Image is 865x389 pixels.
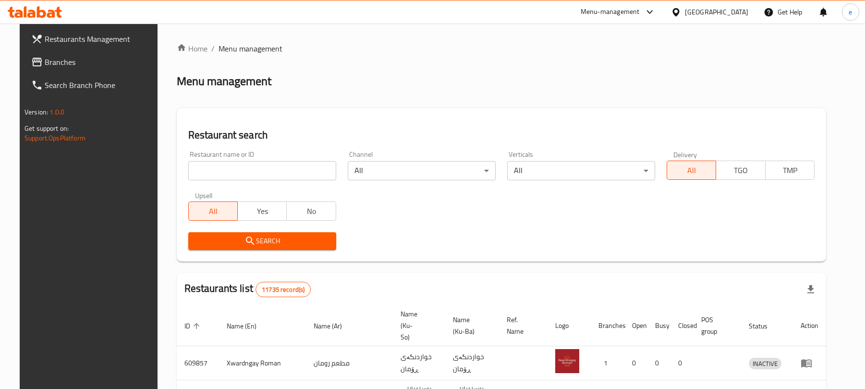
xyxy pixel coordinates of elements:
[581,6,640,18] div: Menu-management
[184,281,311,297] h2: Restaurants list
[195,192,213,199] label: Upsell
[24,132,85,144] a: Support.OpsPlatform
[314,320,354,332] span: Name (Ar)
[445,346,499,380] td: خواردنگەی ڕۆمان
[193,204,234,218] span: All
[177,74,271,89] h2: Menu management
[188,128,815,142] h2: Restaurant search
[256,285,310,294] span: 11735 record(s)
[591,346,624,380] td: 1
[624,346,647,380] td: 0
[188,232,336,250] button: Search
[670,305,694,346] th: Closed
[647,305,670,346] th: Busy
[237,201,287,221] button: Yes
[45,56,157,68] span: Branches
[555,349,579,373] img: Xwardngay Roman
[242,204,283,218] span: Yes
[188,201,238,221] button: All
[673,151,697,158] label: Delivery
[624,305,647,346] th: Open
[591,305,624,346] th: Branches
[177,346,219,380] td: 609857
[227,320,269,332] span: Name (En)
[793,305,826,346] th: Action
[799,278,822,301] div: Export file
[701,314,730,337] span: POS group
[749,358,781,369] div: INACTIVE
[188,161,336,180] input: Search for restaurant name or ID..
[219,43,282,54] span: Menu management
[749,358,781,369] span: INACTIVE
[720,163,761,177] span: TGO
[453,314,487,337] span: Name (Ku-Ba)
[849,7,852,17] span: e
[24,27,164,50] a: Restaurants Management
[45,33,157,45] span: Restaurants Management
[306,346,393,380] td: مطعم رومان
[685,7,748,17] div: [GEOGRAPHIC_DATA]
[196,235,329,247] span: Search
[286,201,336,221] button: No
[401,308,434,343] span: Name (Ku-So)
[219,346,306,380] td: Xwardngay Roman
[24,106,48,118] span: Version:
[507,314,536,337] span: Ref. Name
[769,163,811,177] span: TMP
[647,346,670,380] td: 0
[393,346,445,380] td: خواردنگەی ڕۆمان
[667,161,716,180] button: All
[348,161,496,180] div: All
[49,106,64,118] span: 1.0.0
[24,50,164,74] a: Branches
[256,282,311,297] div: Total records count
[211,43,215,54] li: /
[507,161,655,180] div: All
[548,305,591,346] th: Logo
[801,357,818,369] div: Menu
[716,161,765,180] button: TGO
[177,43,207,54] a: Home
[671,163,712,177] span: All
[24,74,164,97] a: Search Branch Phone
[24,122,69,135] span: Get support on:
[291,204,332,218] span: No
[749,320,780,332] span: Status
[670,346,694,380] td: 0
[177,43,826,54] nav: breadcrumb
[765,161,815,180] button: TMP
[45,79,157,91] span: Search Branch Phone
[184,320,203,332] span: ID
